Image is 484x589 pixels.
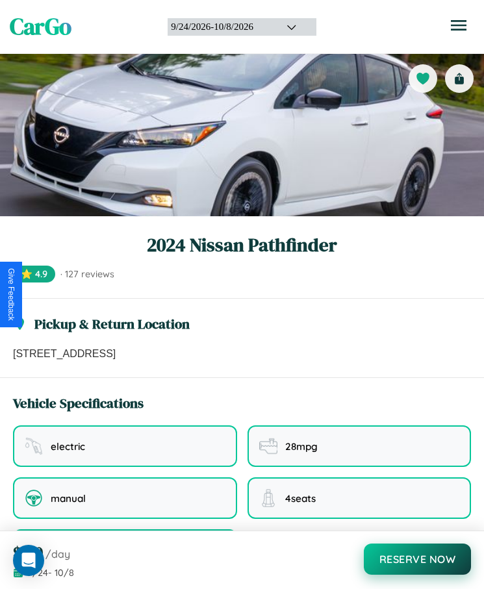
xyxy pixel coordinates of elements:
[25,437,43,455] img: fuel type
[259,489,277,507] img: seating
[13,232,471,258] h1: 2024 Nissan Pathfinder
[27,567,74,579] span: 9 / 24 - 10 / 8
[60,268,114,280] span: · 127 reviews
[171,21,270,32] div: 9 / 24 / 2026 - 10 / 8 / 2026
[10,11,71,42] span: CarGo
[6,268,16,321] div: Give Feedback
[13,545,44,576] div: Open Intercom Messenger
[13,542,43,563] span: $ 160
[364,544,472,575] button: Reserve Now
[285,440,318,453] span: 28 mpg
[13,266,55,282] span: ⭐ 4.9
[34,314,190,333] h3: Pickup & Return Location
[51,440,85,453] span: electric
[51,492,86,505] span: manual
[259,437,277,455] img: fuel efficiency
[45,547,70,560] span: /day
[13,394,144,412] h3: Vehicle Specifications
[285,492,316,505] span: 4 seats
[13,346,471,362] p: [STREET_ADDRESS]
